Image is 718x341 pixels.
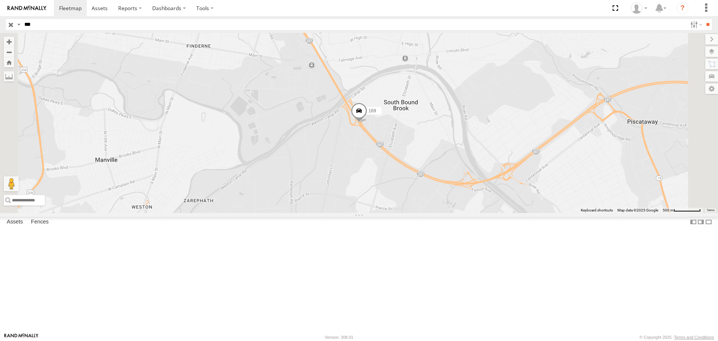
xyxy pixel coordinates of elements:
[660,208,703,213] button: Map Scale: 500 m per 69 pixels
[27,217,52,228] label: Fences
[4,176,19,191] button: Drag Pegman onto the map to open Street View
[697,217,705,228] label: Dock Summary Table to the Right
[4,37,14,47] button: Zoom in
[3,217,27,228] label: Assets
[687,19,703,30] label: Search Filter Options
[705,217,712,228] label: Hide Summary Table
[4,71,14,82] label: Measure
[663,208,673,212] span: 500 m
[676,2,688,14] i: ?
[7,6,46,11] img: rand-logo.svg
[707,208,715,211] a: Terms (opens in new tab)
[4,57,14,67] button: Zoom Home
[16,19,22,30] label: Search Query
[581,208,613,213] button: Keyboard shortcuts
[325,335,353,340] div: Version: 308.01
[690,217,697,228] label: Dock Summary Table to the Left
[4,334,39,341] a: Visit our Website
[628,3,650,14] div: Kim Nappi
[705,83,718,94] label: Map Settings
[639,335,714,340] div: © Copyright 2025 -
[369,108,376,113] span: 169
[617,208,658,212] span: Map data ©2025 Google
[674,335,714,340] a: Terms and Conditions
[4,47,14,57] button: Zoom out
